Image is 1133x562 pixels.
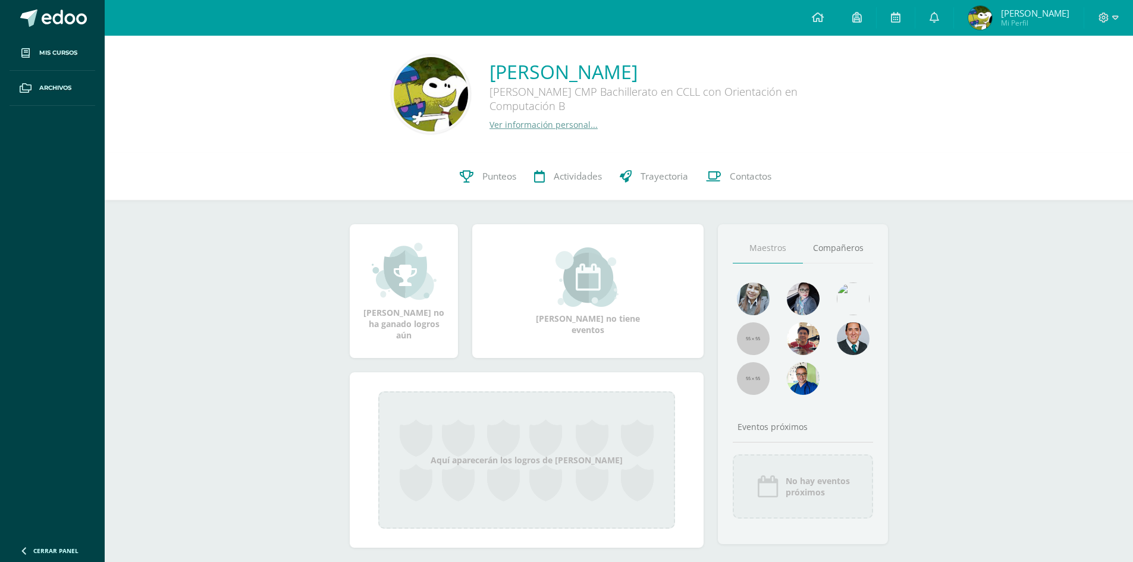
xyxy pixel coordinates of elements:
[837,322,870,355] img: eec80b72a0218df6e1b0c014193c2b59.png
[489,59,846,84] a: [PERSON_NAME]
[554,170,602,183] span: Actividades
[489,119,598,130] a: Ver información personal...
[756,475,780,498] img: event_icon.png
[968,6,992,30] img: 3b6cb2e00cb4aae3d3471c8f20e32338.png
[39,48,77,58] span: Mis cursos
[482,170,516,183] span: Punteos
[394,57,468,131] img: 5e49806d1634f05aa8aa1d2554bee7bb.png
[1001,18,1069,28] span: Mi Perfil
[372,241,437,301] img: achievement_small.png
[451,153,525,200] a: Punteos
[555,247,620,307] img: event_small.png
[730,170,771,183] span: Contactos
[733,421,873,432] div: Eventos próximos
[733,233,803,263] a: Maestros
[39,83,71,93] span: Archivos
[803,233,873,263] a: Compañeros
[787,362,820,395] img: 10741f48bcca31577cbcd80b61dad2f3.png
[737,282,770,315] img: 45bd7986b8947ad7e5894cbc9b781108.png
[1001,7,1069,19] span: [PERSON_NAME]
[737,322,770,355] img: 55x55
[787,282,820,315] img: b8baad08a0802a54ee139394226d2cf3.png
[10,71,95,106] a: Archivos
[611,153,697,200] a: Trayectoria
[786,475,850,498] span: No hay eventos próximos
[362,241,446,341] div: [PERSON_NAME] no ha ganado logros aún
[697,153,780,200] a: Contactos
[33,547,79,555] span: Cerrar panel
[525,153,611,200] a: Actividades
[10,36,95,71] a: Mis cursos
[378,391,675,529] div: Aquí aparecerán los logros de [PERSON_NAME]
[489,84,846,119] div: [PERSON_NAME] CMP Bachillerato en CCLL con Orientación en Computación B
[641,170,688,183] span: Trayectoria
[529,247,648,335] div: [PERSON_NAME] no tiene eventos
[837,282,870,315] img: c25c8a4a46aeab7e345bf0f34826bacf.png
[737,362,770,395] img: 55x55
[787,322,820,355] img: 11152eb22ca3048aebc25a5ecf6973a7.png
